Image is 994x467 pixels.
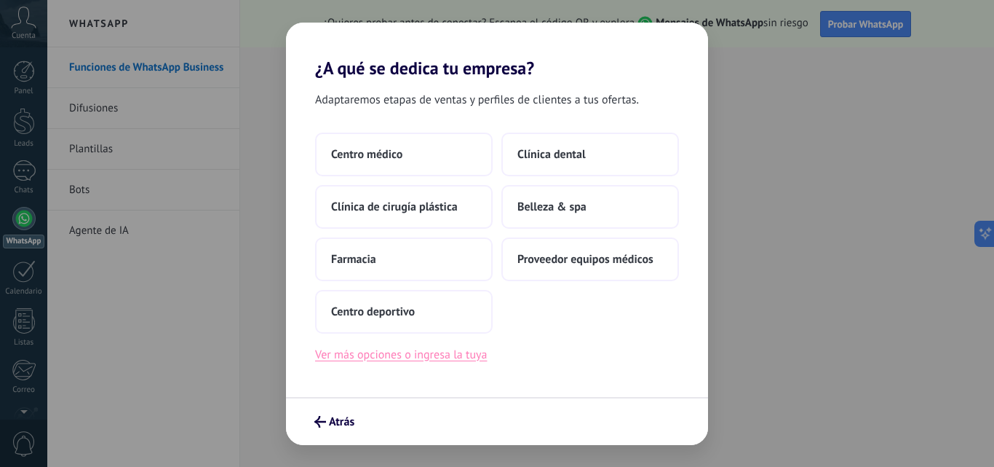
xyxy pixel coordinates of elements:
button: Clínica dental [501,133,679,176]
button: Belleza & spa [501,185,679,229]
button: Centro médico [315,133,493,176]
span: Adaptaremos etapas de ventas y perfiles de clientes a tus ofertas. [315,90,639,109]
span: Farmacia [331,252,376,267]
span: Clínica de cirugía plástica [331,200,458,214]
button: Farmacia [315,238,493,281]
span: Proveedor equipos médicos [517,252,653,267]
span: Centro médico [331,147,402,162]
h2: ¿A qué se dedica tu empresa? [286,23,708,79]
span: Atrás [329,417,354,427]
span: Clínica dental [517,147,586,162]
button: Centro deportivo [315,290,493,334]
button: Ver más opciones o ingresa la tuya [315,345,487,364]
span: Belleza & spa [517,200,587,214]
button: Atrás [308,409,361,434]
button: Clínica de cirugía plástica [315,185,493,229]
span: Centro deportivo [331,305,415,319]
button: Proveedor equipos médicos [501,238,679,281]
